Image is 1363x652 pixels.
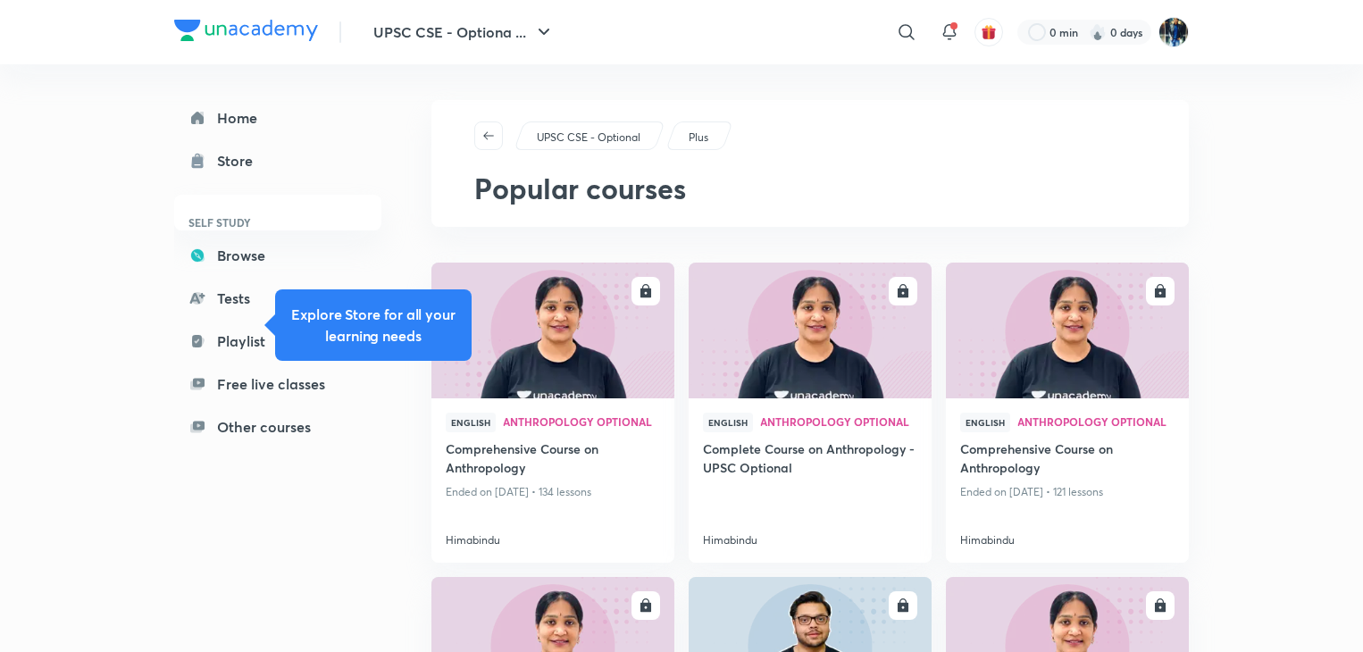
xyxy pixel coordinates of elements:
a: new-thumbnail [689,263,932,398]
p: Plus [689,130,708,146]
a: Tests [174,280,381,316]
a: Complete Course on Anthropology - UPSC Optional [703,439,917,481]
a: Himabindu [446,525,660,548]
p: Ended on [DATE] • 121 lessons [960,481,1175,504]
a: Himabindu [703,525,917,548]
span: English [446,413,496,432]
a: new-thumbnail [946,263,1189,398]
a: Comprehensive Course on Anthropology [446,439,660,481]
h1: Popular courses [474,171,1189,205]
span: Anthropology Optional [1017,416,1175,427]
img: new-thumbnail [943,262,1191,400]
a: new-thumbnail [431,263,674,398]
img: Company Logo [174,20,318,41]
img: new-thumbnail [686,262,933,400]
a: Store [174,143,381,179]
a: Other courses [174,409,381,445]
a: Comprehensive Course on Anthropology [960,439,1175,481]
button: UPSC CSE - Optiona ... [363,14,565,50]
img: Mainak Das [1158,17,1189,47]
a: UPSC CSE - Optional [534,130,644,146]
span: English [703,413,753,432]
span: English [960,413,1010,432]
span: Anthropology Optional [503,416,660,427]
a: Free live classes [174,366,381,402]
a: Anthropology Optional [760,416,917,429]
a: Home [174,100,381,136]
div: Store [217,150,263,171]
h6: SELF STUDY [174,207,381,238]
a: Anthropology Optional [1017,416,1175,429]
a: Browse [174,238,381,273]
p: Ended on [DATE] • 134 lessons [446,481,660,504]
a: Company Logo [174,20,318,46]
img: new-thumbnail [429,262,676,400]
button: avatar [974,18,1003,46]
p: UPSC CSE - Optional [537,130,640,146]
h5: Explore Store for all your learning needs [289,304,457,347]
img: avatar [981,24,997,40]
a: Himabindu [960,525,1175,548]
span: Anthropology Optional [760,416,917,427]
a: Plus [686,130,712,146]
a: Playlist [174,323,381,359]
img: streak [1089,23,1107,41]
a: Anthropology Optional [503,416,660,429]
